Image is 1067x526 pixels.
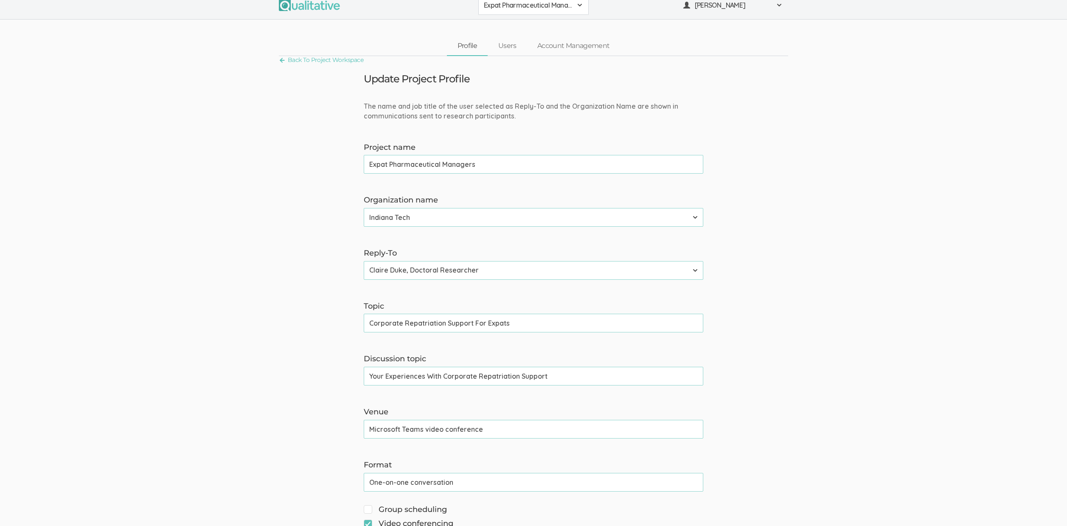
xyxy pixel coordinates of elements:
a: Account Management [527,37,620,55]
span: Group scheduling [364,504,447,515]
label: Venue [364,407,703,418]
iframe: Chat Widget [1025,485,1067,526]
a: Users [488,37,527,55]
a: Back To Project Workspace [279,54,363,66]
h3: Update Project Profile [364,73,470,84]
a: Profile [447,37,488,55]
span: Expat Pharmaceutical Managers [484,0,572,10]
label: Organization name [364,195,703,206]
label: Topic [364,301,703,312]
label: Reply-To [364,248,703,259]
label: Format [364,460,703,471]
label: Project name [364,142,703,153]
div: The name and job title of the user selected as Reply-To and the Organization Name are shown in co... [357,101,710,121]
label: Discussion topic [364,354,703,365]
span: [PERSON_NAME] [695,0,771,10]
